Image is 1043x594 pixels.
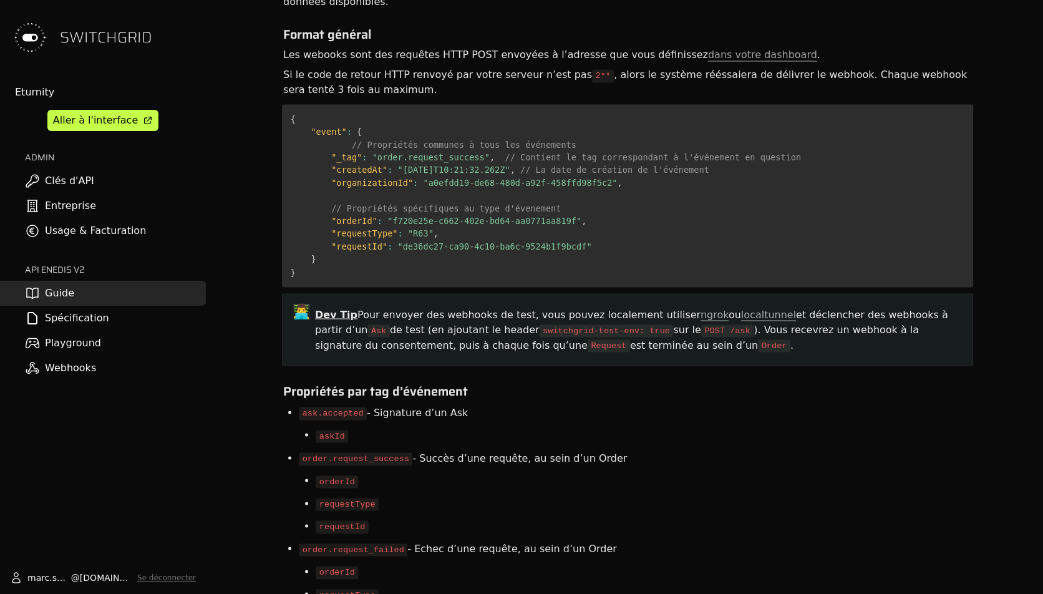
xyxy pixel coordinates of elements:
span: // La date de création de l'événement [520,165,709,175]
span: marc.spescha [27,572,71,584]
span: // Contient le tag correspondant à l'événement en question [505,152,801,162]
span: , [490,152,495,162]
code: order.request_success [299,452,412,465]
div: Les webooks sont des requêtes HTTP POST envoyées à l’adresse que vous définissez . [282,46,973,64]
code: askId [316,430,348,442]
code: switchgrid-test-env: true [540,324,674,337]
img: Switchgrid Logo [10,17,50,57]
span: 👨‍💻 [293,303,311,319]
span: : [377,216,382,226]
span: [DOMAIN_NAME] [80,572,132,584]
code: Request [588,339,630,352]
div: Pour envoyer des webhooks de test, vous pouvez localement utiliser ou et déclencher des webhooks ... [314,305,963,354]
div: Aller à l'interface [53,113,138,128]
span: , [581,216,586,226]
span: "_tag" [331,152,362,162]
div: Si le code de retour HTTP renvoyé par votre serveur n’est pas , alors le système rééssaiera de dé... [282,66,973,99]
code: order.request_failed [299,543,407,556]
code: ask.accepted [299,407,367,419]
span: "order.request_success" [372,152,490,162]
span: "event" [311,127,346,137]
a: ngrok [701,308,729,321]
span: } [311,254,316,264]
code: requestId [316,520,368,533]
span: Propriétés par tag d’événement [283,381,468,401]
span: @ [71,572,80,584]
span: : [387,241,392,251]
span: "[DATE]T10:21:32.262Z" [397,165,510,175]
h2: API ENEDIS v2 [25,263,206,276]
span: , [434,228,439,238]
span: Format général [283,24,372,44]
div: Eturnity [15,85,206,100]
span: { [357,127,362,137]
span: Dev Tip [315,308,357,320]
span: } [291,267,296,277]
span: "requestType" [331,228,397,238]
li: - Signature d’un Ask [299,401,468,424]
span: "f720e25e-c662-402e-bd64-aa0771aa819f" [387,216,581,226]
span: "requestId" [331,241,387,251]
a: localtunnel [741,308,796,321]
span: "R63" [408,228,434,238]
span: : [413,178,418,188]
span: "orderId" [331,216,377,226]
span: : [347,127,352,137]
h2: ADMIN [25,151,206,163]
span: "de36dc27-ca90-4c10-ba6c-9524b1f9bcdf" [397,241,591,251]
span: // Propriétés spécifiques au type d'évenement [331,203,561,213]
span: "organizationId" [331,178,413,188]
code: requestType [316,498,379,510]
span: // Propriétés communes à tous les événements [352,140,576,150]
code: orderId [316,475,358,488]
span: : [362,152,367,162]
li: - Succès d’une requête, au sein d’un Order [299,447,627,469]
span: : [387,165,392,175]
code: POST /ask [701,324,754,337]
button: Se déconnecter [137,573,196,583]
span: , [617,178,622,188]
code: Order [758,339,790,352]
code: orderId [316,566,358,578]
code: Ask [367,324,389,337]
span: "a0efdd19-de68-480d-a92f-458ffd98f5c2" [423,178,617,188]
a: Aller à l'interface [47,110,158,131]
li: - Echec d’une requête, au sein d’un Order [299,537,617,560]
a: dans votre dashboard [708,49,817,61]
span: "createdAt" [331,165,387,175]
span: { [291,114,296,124]
span: SWITCHGRID [60,27,152,47]
span: : [397,228,402,238]
span: , [510,165,515,175]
